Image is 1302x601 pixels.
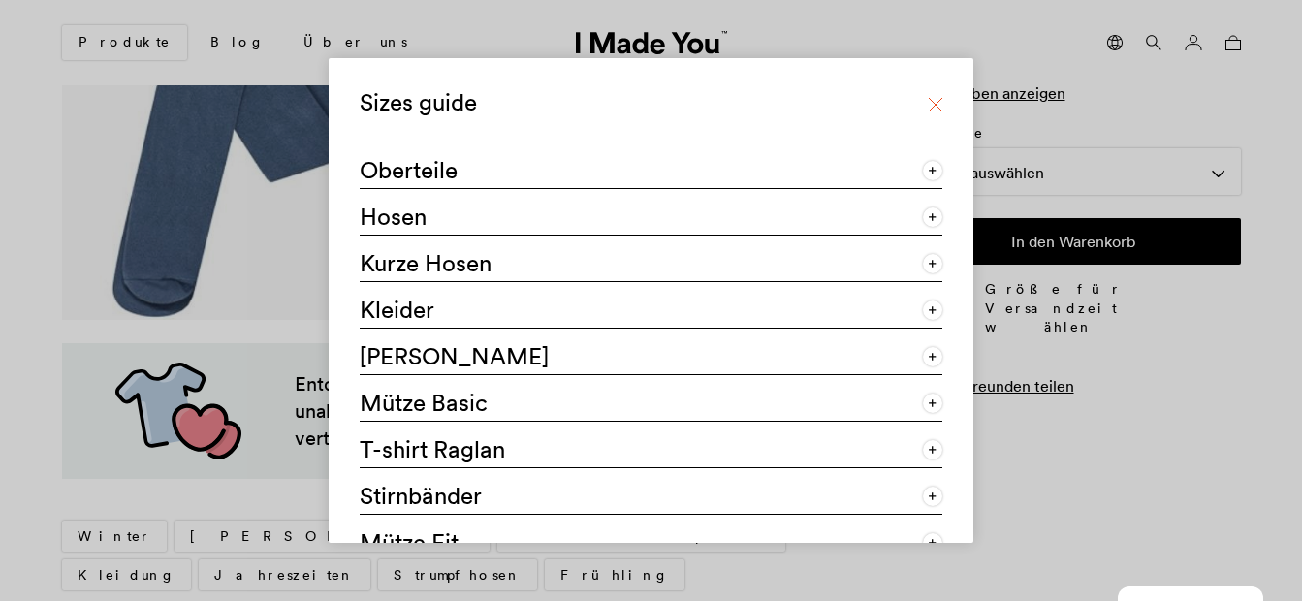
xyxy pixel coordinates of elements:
a: [PERSON_NAME] [360,329,942,375]
a: Kleider [360,282,942,329]
a: Stirnbänder [360,468,942,515]
a: Hosen [360,189,942,236]
a: Oberteile [360,142,942,189]
a: T-shirt Raglan [360,422,942,468]
h3: Sizes guide [360,89,942,117]
a: Mütze Basic [360,375,942,422]
a: Mütze Fit [360,515,942,561]
a: Kurze Hosen [360,236,942,282]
